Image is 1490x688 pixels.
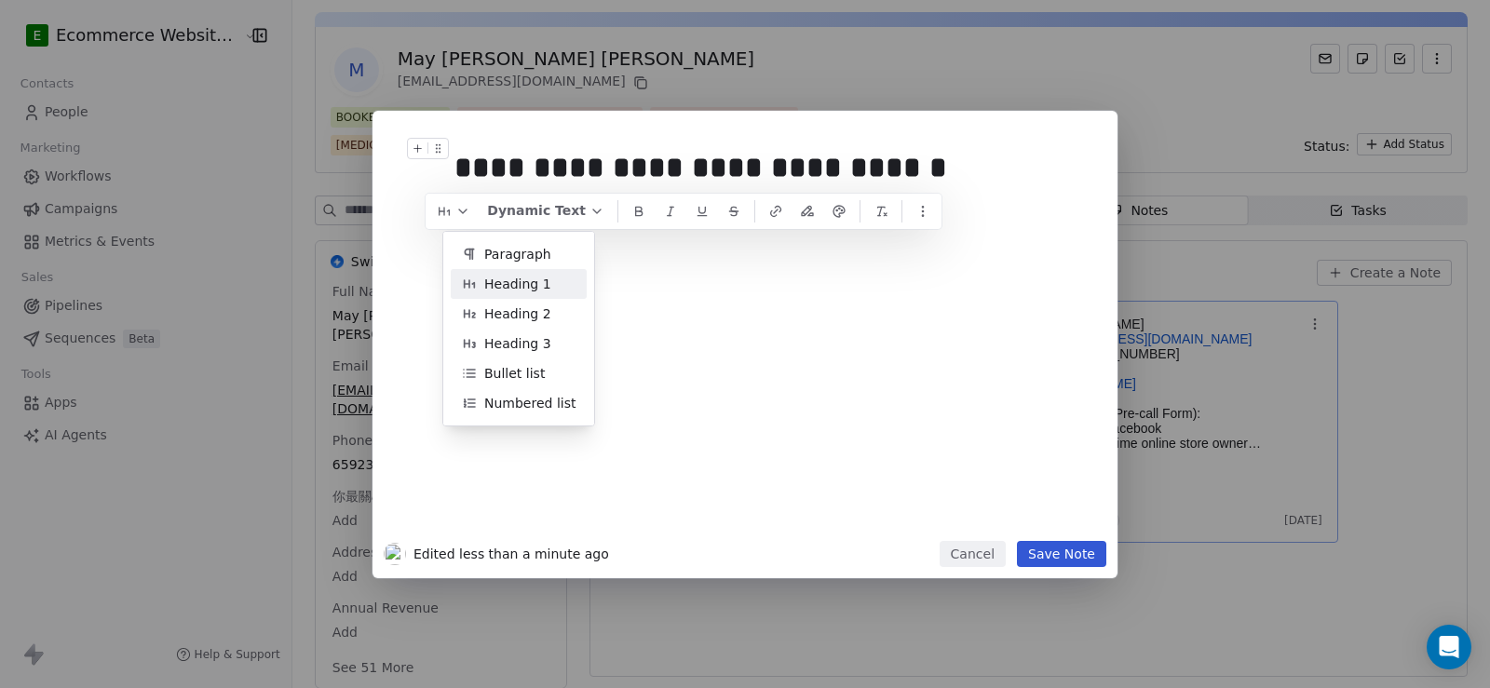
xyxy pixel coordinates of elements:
[413,545,609,563] span: Edited less than a minute ago
[484,304,551,324] span: Heading 2
[940,541,1006,567] button: Cancel
[484,275,551,294] span: Heading 1
[384,543,406,565] img: a5e33be9-744d-4db8-b5ad-0e3446806771
[484,334,551,354] span: Heading 3
[1017,541,1106,567] button: Save Note
[484,245,551,264] span: Paragraph
[480,197,612,225] button: Dynamic Text
[484,364,545,384] span: Bullet list
[484,394,576,413] span: Numbered list
[451,239,587,418] div: Suggestions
